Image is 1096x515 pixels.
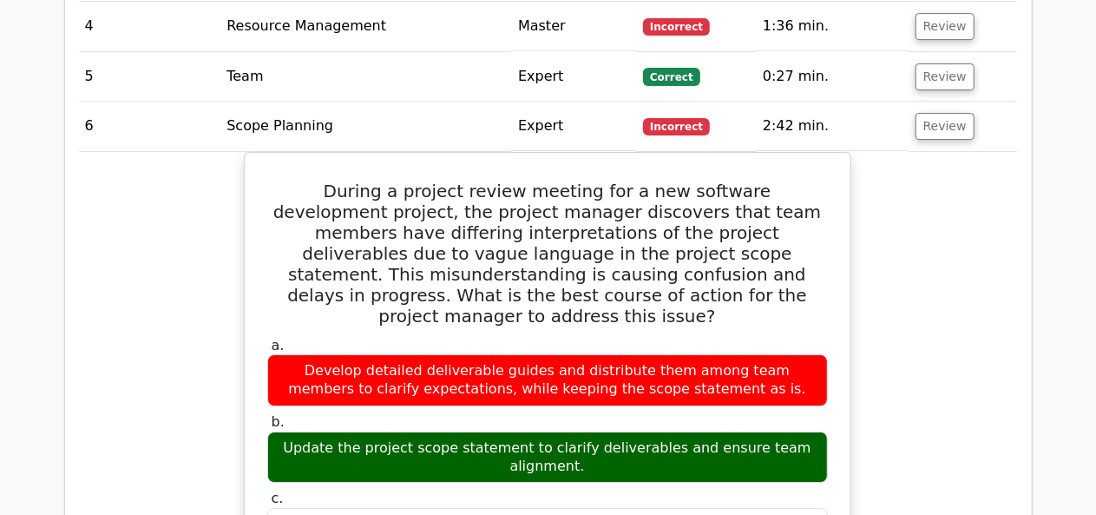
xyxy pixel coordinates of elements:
[916,63,975,90] button: Review
[272,490,284,506] span: c.
[643,118,710,135] span: Incorrect
[643,18,710,36] span: Incorrect
[78,52,220,102] td: 5
[756,52,909,102] td: 0:27 min.
[511,52,636,102] td: Expert
[511,2,636,51] td: Master
[267,432,828,484] div: Update the project scope statement to clarify deliverables and ensure team alignment.
[272,337,285,353] span: a.
[220,2,511,51] td: Resource Management
[220,52,511,102] td: Team
[916,13,975,40] button: Review
[267,354,828,406] div: Develop detailed deliverable guides and distribute them among team members to clarify expectation...
[272,413,285,430] span: b.
[756,2,909,51] td: 1:36 min.
[643,68,699,85] span: Correct
[756,102,909,151] td: 2:42 min.
[78,102,220,151] td: 6
[266,181,830,327] h5: During a project review meeting for a new software development project, the project manager disco...
[220,102,511,151] td: Scope Planning
[511,102,636,151] td: Expert
[78,2,220,51] td: 4
[916,113,975,140] button: Review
